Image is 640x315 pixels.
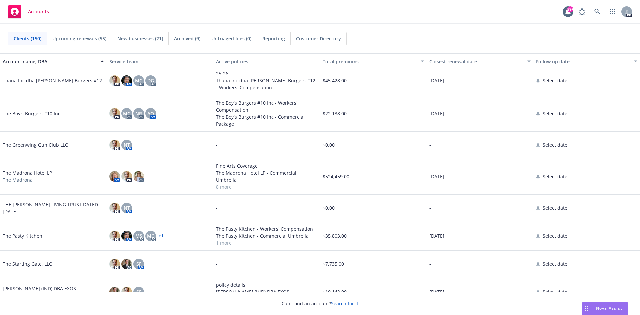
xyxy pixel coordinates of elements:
a: The Boy's Burgers #10 Inc - Workers' Compensation [216,99,317,113]
span: MC [135,77,142,84]
a: Thana Inc dba [PERSON_NAME] Burgers #12 - Workers' Compensation [216,77,317,91]
span: Nova Assist [596,305,622,311]
span: NR [135,110,142,117]
span: Clients (150) [14,35,41,42]
a: + 1 [159,234,163,238]
span: MS [135,232,142,239]
span: - [216,141,218,148]
span: - [216,260,218,267]
img: photo [109,231,120,241]
span: Select date [543,260,567,267]
a: Report a Bug [575,5,589,18]
span: [DATE] [429,77,444,84]
span: Select date [543,173,567,180]
span: The Madrona [3,176,33,183]
a: [PERSON_NAME] (IND) DBA EXOS INTERNATIONAL [3,285,104,299]
a: Thana Inc dba [PERSON_NAME] Burgers #12 [3,77,102,84]
span: - [429,204,431,211]
a: 25-26 [216,70,317,77]
span: Can't find an account? [282,300,358,307]
span: $0.00 [323,141,335,148]
span: $22,138.00 [323,110,347,117]
span: Archived (9) [174,35,200,42]
a: Fine Arts Coverage [216,162,317,169]
span: Untriaged files (0) [211,35,251,42]
span: $7,735.00 [323,260,344,267]
button: Follow up date [533,53,640,69]
span: [DATE] [429,110,444,117]
span: NT [124,204,130,211]
span: Select date [543,232,567,239]
a: THE [PERSON_NAME] LIVING TRUST DATED [DATE] [3,201,104,215]
a: Switch app [606,5,619,18]
div: Follow up date [536,58,630,65]
span: New businesses (21) [117,35,163,42]
img: photo [109,259,120,269]
span: Select date [543,110,567,117]
a: The Boy's Burgers #10 Inc [3,110,60,117]
img: photo [109,108,120,119]
a: Search for it [331,300,358,307]
span: Customer Directory [296,35,341,42]
div: Drag to move [582,302,591,315]
div: Service team [109,58,211,65]
span: - [429,141,431,148]
a: The Greenwing Gun Club LLC [3,141,68,148]
span: [DATE] [429,173,444,180]
div: 99+ [567,6,573,12]
span: Reporting [262,35,285,42]
span: SF [136,260,141,267]
img: photo [121,75,132,86]
a: policy details [216,281,317,288]
span: Select date [543,204,567,211]
button: Total premiums [320,53,427,69]
div: Total premiums [323,58,417,65]
button: Closest renewal date [427,53,533,69]
span: MC [147,232,154,239]
span: [DATE] [429,288,444,295]
a: 8 more [216,183,317,190]
img: photo [121,171,132,182]
a: The Starting Gate, LLC [3,260,52,267]
img: photo [121,287,132,297]
span: NT [124,141,130,148]
a: The Boy's Burgers #10 Inc - Commercial Package [216,113,317,127]
a: The Pasty Kitchen [3,232,42,239]
span: $0.00 [323,204,335,211]
a: 1 more [216,239,317,246]
button: Nova Assist [582,302,628,315]
img: photo [133,171,144,182]
span: DG [147,77,154,84]
span: $524,459.00 [323,173,349,180]
img: photo [109,287,120,297]
div: Closest renewal date [429,58,523,65]
div: Active policies [216,58,317,65]
img: photo [109,140,120,150]
a: The Madrona Hotel LP - Commercial Umbrella [216,169,317,183]
span: [DATE] [429,232,444,239]
a: The Madrona Hotel LP [3,169,52,176]
img: photo [109,75,120,86]
a: The Pasty Kitchen - Workers' Compensation [216,225,317,232]
img: photo [109,203,120,213]
button: Service team [107,53,213,69]
span: MC [123,110,130,117]
span: - [429,260,431,267]
img: photo [121,259,132,269]
span: Accounts [28,9,49,14]
a: Search [591,5,604,18]
span: Upcoming renewals (55) [52,35,106,42]
button: Active policies [213,53,320,69]
span: Select date [543,77,567,84]
span: $35,803.00 [323,232,347,239]
a: [PERSON_NAME] (IND) DBA EXOS INTERNATIONAL - Commercial Package [216,288,317,302]
img: photo [109,171,120,182]
span: $45,428.00 [323,77,347,84]
img: photo [121,231,132,241]
a: Accounts [5,2,52,21]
